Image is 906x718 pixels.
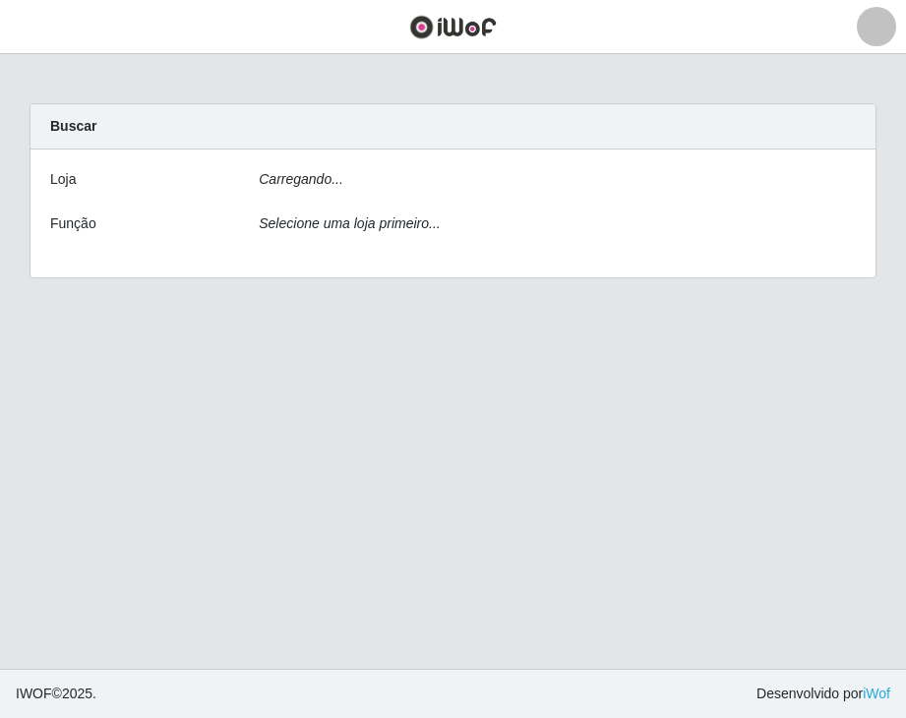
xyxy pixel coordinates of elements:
i: Selecione uma loja primeiro... [259,215,440,231]
strong: Buscar [50,118,96,134]
span: © 2025 . [16,684,96,704]
i: Carregando... [259,171,343,187]
label: Loja [50,169,76,190]
span: IWOF [16,686,52,701]
span: Desenvolvido por [756,684,890,704]
a: iWof [863,686,890,701]
label: Função [50,213,96,234]
img: CoreUI Logo [409,15,497,39]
